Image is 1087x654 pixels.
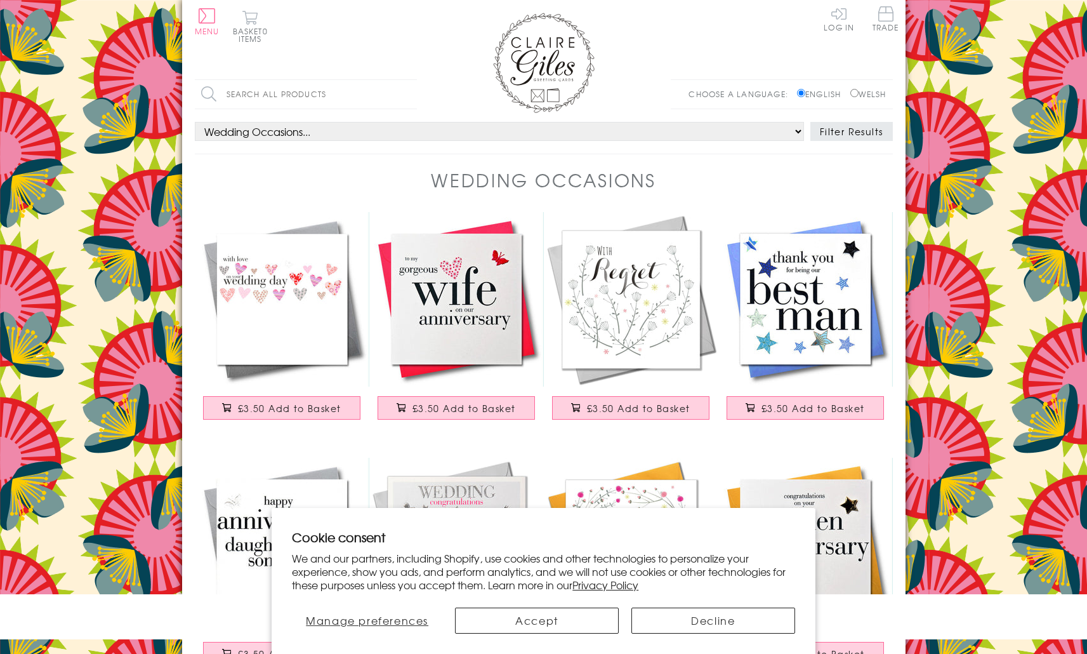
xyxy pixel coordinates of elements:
label: Welsh [850,88,886,100]
input: Search [404,80,417,109]
a: Wife Wedding Anniverary Card, Pink Heart, fabric butterfly Embellished £3.50 Add to Basket [369,212,544,432]
h2: Cookie consent [292,528,795,546]
a: Wedding Card, Flowers, With Regret £3.50 Add to Basket [544,212,718,432]
input: English [797,89,805,97]
p: Choose a language: [688,88,794,100]
button: Accept [455,608,619,634]
img: Wedding Card, Love Hearts, Eembellished with a fabric butterfly [195,212,369,387]
span: Trade [873,6,899,31]
a: Wedding Card, Love Hearts, Eembellished with a fabric butterfly £3.50 Add to Basket [195,212,369,432]
button: Decline [631,608,795,634]
img: Wedding Card, Cake and Birds, Wedding Congratulations, Embossed and Foiled text [369,458,544,632]
button: Manage preferences [292,608,442,634]
button: £3.50 Add to Basket [552,396,709,420]
img: Claire Giles Greetings Cards [493,13,595,113]
img: Wedding Card, Flowers, Will you be my Maid of Honour? [544,458,718,632]
button: Filter Results [810,122,893,141]
label: English [797,88,847,100]
p: We and our partners, including Shopify, use cookies and other technologies to personalize your ex... [292,552,795,591]
button: £3.50 Add to Basket [727,396,884,420]
span: Menu [195,25,220,37]
img: Wife Wedding Anniverary Card, Pink Heart, fabric butterfly Embellished [369,212,544,387]
h1: Wedding Occasions [431,167,656,193]
span: 0 items [239,25,268,44]
input: Welsh [850,89,859,97]
button: £3.50 Add to Basket [203,396,360,420]
span: £3.50 Add to Basket [238,402,341,415]
span: £3.50 Add to Basket [587,402,690,415]
button: Basket0 items [233,10,268,43]
span: £3.50 Add to Basket [761,402,865,415]
span: £3.50 Add to Basket [412,402,516,415]
a: Wedding Card, Blue Stars, Thank you Best Man, Embellished with a padded star £3.50 Add to Basket [718,212,893,432]
span: Manage preferences [306,613,428,628]
a: Trade [873,6,899,34]
img: Wedding Card, Blue Stars, Thank you Best Man, Embellished with a padded star [718,212,893,387]
img: Wedding Card, Flowers, With Regret [544,212,718,387]
a: Log In [824,6,854,31]
a: Privacy Policy [572,577,638,592]
button: £3.50 Add to Basket [378,396,535,420]
img: Golden Wedding Anniversary Card, Gold Heart, Embellished with a padded star [718,458,893,632]
button: Menu [195,8,220,35]
input: Search all products [195,80,417,109]
img: Wedding Anniversary Card, Daughter and Son-in-law, fabric butterfly Embellished [195,458,369,632]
